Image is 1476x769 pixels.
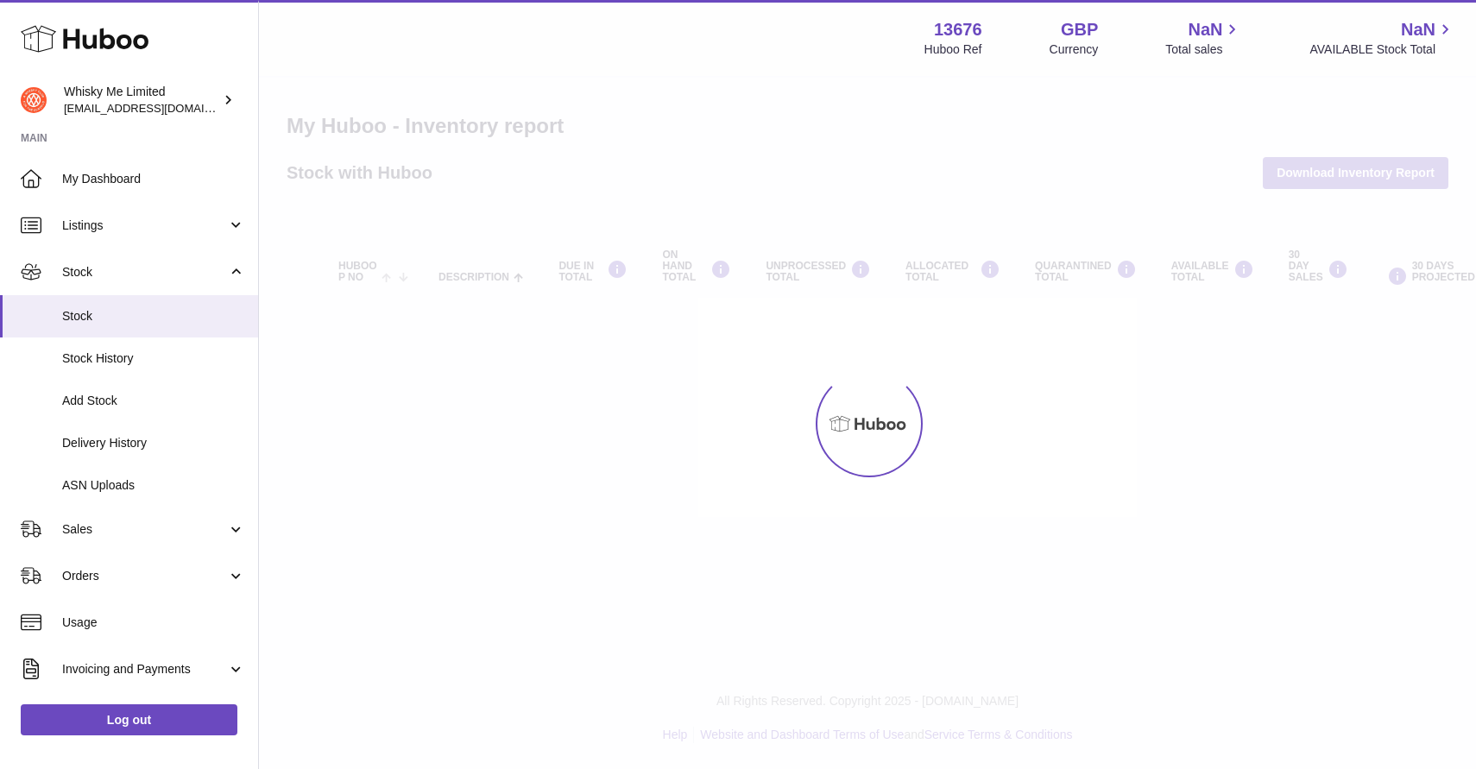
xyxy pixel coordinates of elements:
span: Listings [62,217,227,234]
div: Huboo Ref [924,41,982,58]
a: NaN Total sales [1165,18,1242,58]
span: Invoicing and Payments [62,661,227,678]
a: NaN AVAILABLE Stock Total [1309,18,1455,58]
div: Whisky Me Limited [64,84,219,117]
span: Delivery History [62,435,245,451]
span: Sales [62,521,227,538]
span: Stock [62,308,245,325]
strong: GBP [1061,18,1098,41]
span: Total sales [1165,41,1242,58]
a: Log out [21,704,237,735]
span: Add Stock [62,393,245,409]
span: Usage [62,615,245,631]
div: Currency [1050,41,1099,58]
span: [EMAIL_ADDRESS][DOMAIN_NAME] [64,101,254,115]
span: NaN [1188,18,1222,41]
span: Stock [62,264,227,280]
span: Stock History [62,350,245,367]
span: AVAILABLE Stock Total [1309,41,1455,58]
span: My Dashboard [62,171,245,187]
img: orders@whiskyshop.com [21,87,47,113]
span: NaN [1401,18,1435,41]
span: ASN Uploads [62,477,245,494]
span: Orders [62,568,227,584]
strong: 13676 [934,18,982,41]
